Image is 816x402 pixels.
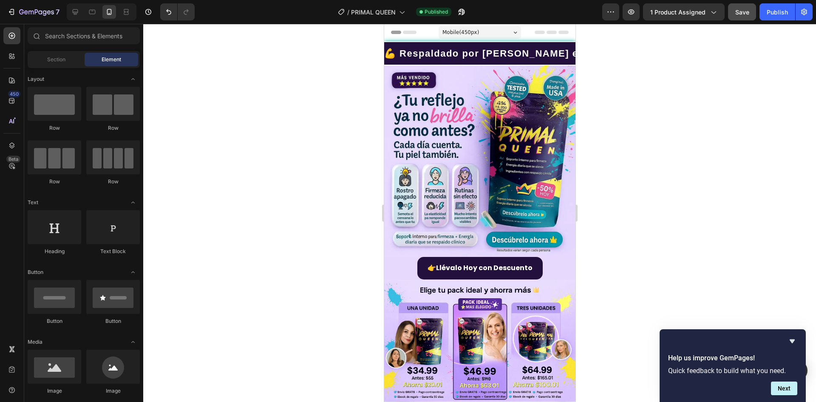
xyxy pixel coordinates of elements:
[28,124,81,132] div: Row
[126,265,140,279] span: Toggle open
[347,8,349,17] span: /
[160,3,195,20] div: Undo/Redo
[126,72,140,86] span: Toggle open
[86,317,140,325] div: Button
[28,338,42,346] span: Media
[668,336,797,395] div: Help us improve GemPages!
[425,8,448,16] span: Published
[3,3,63,20] button: 7
[643,3,725,20] button: 1 product assigned
[384,24,575,402] iframe: Design area
[28,387,81,395] div: Image
[126,196,140,209] span: Toggle open
[86,124,140,132] div: Row
[102,56,121,63] span: Element
[28,248,81,255] div: Heading
[47,56,65,63] span: Section
[8,91,20,97] div: 450
[771,382,797,395] button: Next question
[351,8,396,17] span: PRIMAL QUEEN
[86,178,140,185] div: Row
[668,353,797,363] h2: Help us improve GemPages!
[759,3,795,20] button: Publish
[28,27,140,44] input: Search Sections & Elements
[56,7,59,17] p: 7
[668,367,797,375] p: Quick feedback to build what you need.
[735,9,749,16] span: Save
[6,156,20,163] div: Beta
[28,178,81,185] div: Row
[28,199,38,206] span: Text
[650,8,705,17] span: 1 product assigned
[86,248,140,255] div: Text Block
[728,3,756,20] button: Save
[126,335,140,349] span: Toggle open
[787,336,797,346] button: Hide survey
[28,317,81,325] div: Button
[28,75,44,83] span: Layout
[86,387,140,395] div: Image
[28,268,43,276] span: Button
[767,8,788,17] div: Publish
